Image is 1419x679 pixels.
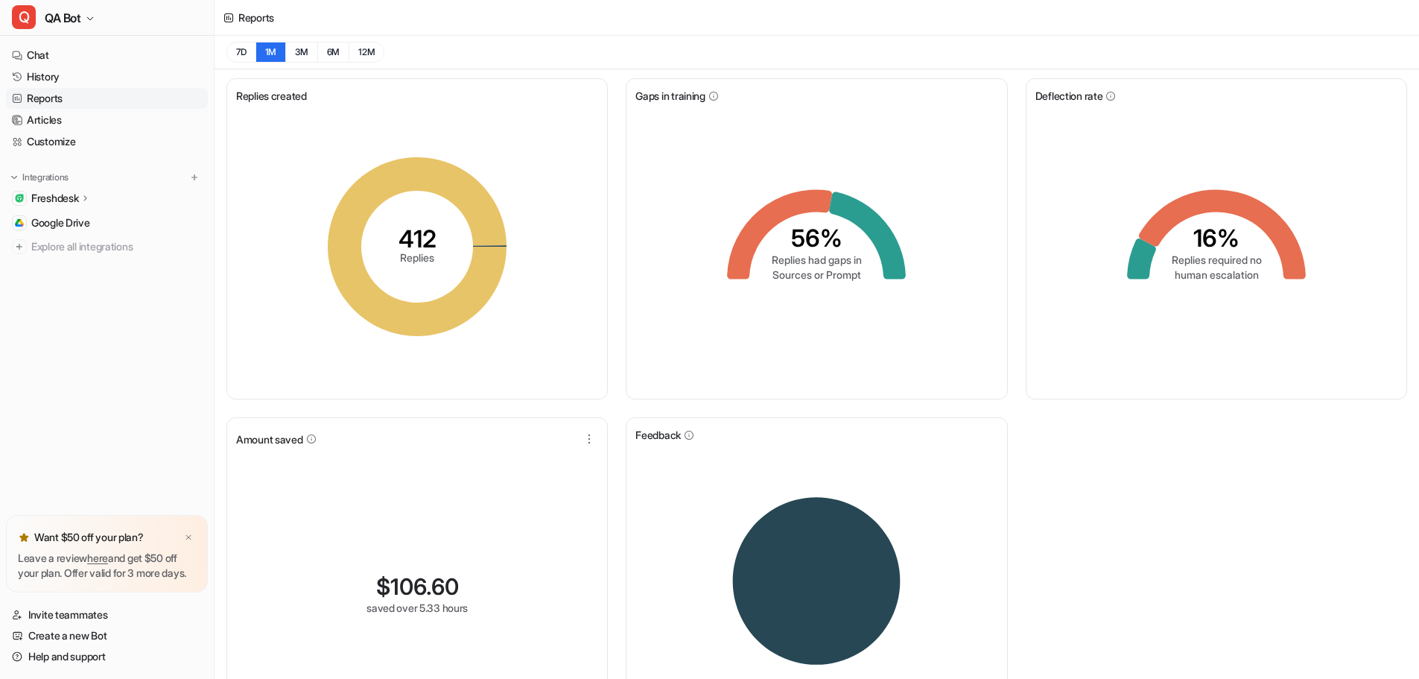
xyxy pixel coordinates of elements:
[6,212,208,233] a: Google DriveGoogle Drive
[236,432,303,447] span: Amount saved
[6,131,208,152] a: Customize
[22,171,69,183] p: Integrations
[12,5,36,29] span: Q
[12,239,27,254] img: explore all integrations
[15,194,24,203] img: Freshdesk
[87,552,108,564] a: here
[15,218,24,227] img: Google Drive
[6,88,208,109] a: Reports
[285,42,317,63] button: 3M
[772,268,861,281] tspan: Sources or Prompt
[635,88,705,104] span: Gaps in training
[6,45,208,66] a: Chat
[400,251,434,264] tspan: Replies
[6,236,208,257] a: Explore all integrations
[31,235,202,259] span: Explore all integrations
[349,42,384,63] button: 12M
[189,172,200,183] img: menu_add.svg
[1171,253,1261,266] tspan: Replies required no
[255,42,286,63] button: 1M
[791,224,842,253] tspan: 56%
[6,170,73,185] button: Integrations
[31,191,78,206] p: Freshdesk
[34,530,144,545] p: Want $50 off your plan?
[1174,268,1258,281] tspan: human escalation
[45,7,81,28] span: QA Bot
[18,551,196,581] p: Leave a review and get $50 off your plan. Offer valid for 3 more days.
[376,573,459,600] div: $
[772,253,862,266] tspan: Replies had gaps in
[390,573,459,600] span: 106.60
[1035,88,1103,104] span: Deflection rate
[6,604,208,625] a: Invite teammates
[226,42,255,63] button: 7D
[236,88,307,104] span: Replies created
[6,625,208,646] a: Create a new Bot
[6,66,208,87] a: History
[238,10,274,25] div: Reports
[9,172,19,183] img: expand menu
[635,427,681,443] span: Feedback
[31,215,90,230] span: Google Drive
[18,531,30,543] img: star
[6,110,208,130] a: Articles
[184,533,193,543] img: x
[317,42,349,63] button: 6M
[6,646,208,667] a: Help and support
[366,600,468,616] div: saved over 5.33 hours
[399,224,437,253] tspan: 412
[1193,224,1239,253] tspan: 16%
